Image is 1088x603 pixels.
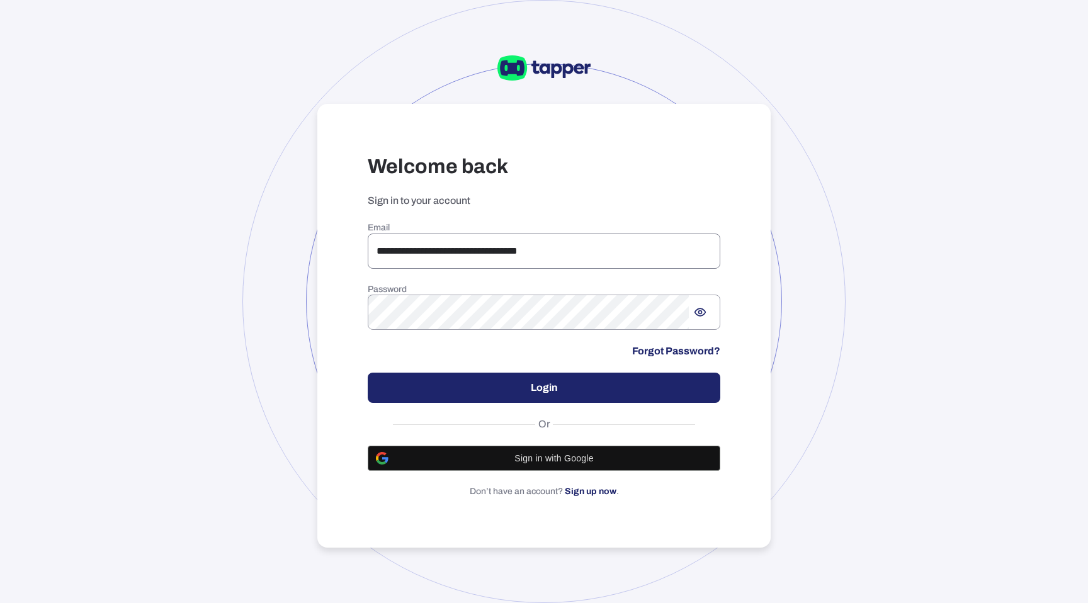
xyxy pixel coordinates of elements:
[396,453,712,463] span: Sign in with Google
[689,301,711,324] button: Show password
[368,222,720,234] h6: Email
[368,284,720,295] h6: Password
[535,418,553,431] span: Or
[632,345,720,358] a: Forgot Password?
[368,446,720,471] button: Sign in with Google
[368,154,720,179] h3: Welcome back
[368,194,720,207] p: Sign in to your account
[565,487,616,496] a: Sign up now
[368,486,720,497] p: Don’t have an account? .
[368,373,720,403] button: Login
